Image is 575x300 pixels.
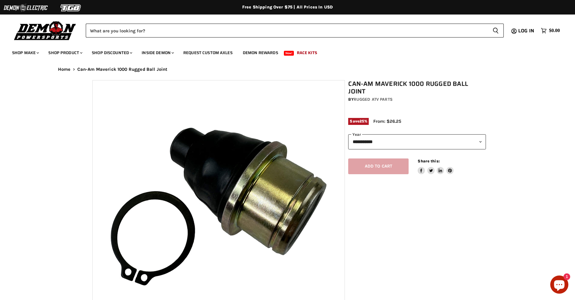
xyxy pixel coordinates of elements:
a: Shop Discounted [87,47,136,59]
a: $0.00 [538,26,563,35]
span: 25 [359,119,364,123]
a: Shop Product [44,47,86,59]
img: Demon Powersports [12,20,78,41]
a: Demon Rewards [238,47,283,59]
span: Log in [518,27,534,34]
form: Product [86,24,504,37]
img: TGB Logo 2 [48,2,94,14]
span: $0.00 [549,28,560,34]
select: year [348,134,486,149]
span: Share this: [418,159,439,163]
a: Race Kits [292,47,322,59]
a: Rugged ATV Parts [354,97,393,102]
a: Shop Make [8,47,43,59]
a: Log in [516,28,538,34]
span: Save % [348,118,369,125]
aside: Share this: [418,158,454,174]
inbox-online-store-chat: Shopify online store chat [548,276,570,295]
span: From: $26.25 [373,119,401,124]
nav: Breadcrumbs [46,67,529,72]
img: Demon Electric Logo 2 [3,2,48,14]
input: Search [86,24,488,37]
h1: Can-Am Maverick 1000 Rugged Ball Joint [348,80,486,95]
span: Can-Am Maverick 1000 Rugged Ball Joint [77,67,168,72]
a: Request Custom Axles [179,47,237,59]
span: New! [284,51,294,56]
div: Free Shipping Over $75 | All Prices In USD [46,5,529,10]
button: Search [488,24,504,37]
div: by [348,96,486,103]
a: Home [58,67,71,72]
a: Inside Demon [137,47,178,59]
ul: Main menu [8,44,558,59]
